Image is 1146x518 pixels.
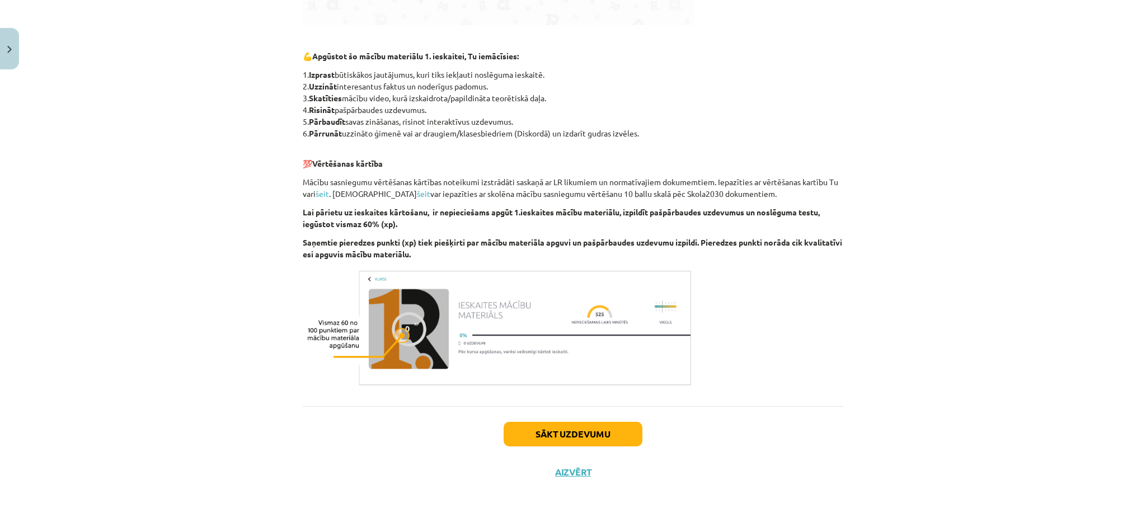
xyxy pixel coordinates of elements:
b: Vērtēšanas kārtība [312,158,383,168]
b: Saņemtie pieredzes punkti (xp) tiek piešķirti par mācību materiāla apguvi un pašpārbaudes uzdevum... [303,237,842,259]
img: icon-close-lesson-0947bae3869378f0d4975bcd49f059093ad1ed9edebbc8119c70593378902aed.svg [7,46,12,53]
a: šeit [316,189,329,199]
b: Izprast [309,69,335,79]
b: Skatīties [309,93,342,103]
p: 1. būtiskākos jautājumus, kuri tiks iekļauti noslēguma ieskaitē. 2. interesantus faktus un noderī... [303,69,843,139]
a: šeit [417,189,430,199]
button: Aizvērt [552,467,594,478]
b: Lai pārietu uz ieskaites kārtošanu, ir nepieciešams apgūt 1.ieskaites mācību materiālu, izpildīt ... [303,207,820,229]
p: Mācību sasniegumu vērtēšanas kārtības noteikumi izstrādāti saskaņā ar LR likumiem un normatīvajie... [303,176,843,200]
b: Uzzināt [309,81,337,91]
p: 💯 [303,146,843,169]
b: Apgūstot šo mācību materiālu 1. ieskaitei, Tu iemācīsies: [312,51,519,61]
p: 💪 [303,50,843,62]
button: Sākt uzdevumu [504,422,642,446]
b: Pārrunāt [309,128,342,138]
b: Risināt [309,105,335,115]
b: Pārbaudīt [309,116,345,126]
